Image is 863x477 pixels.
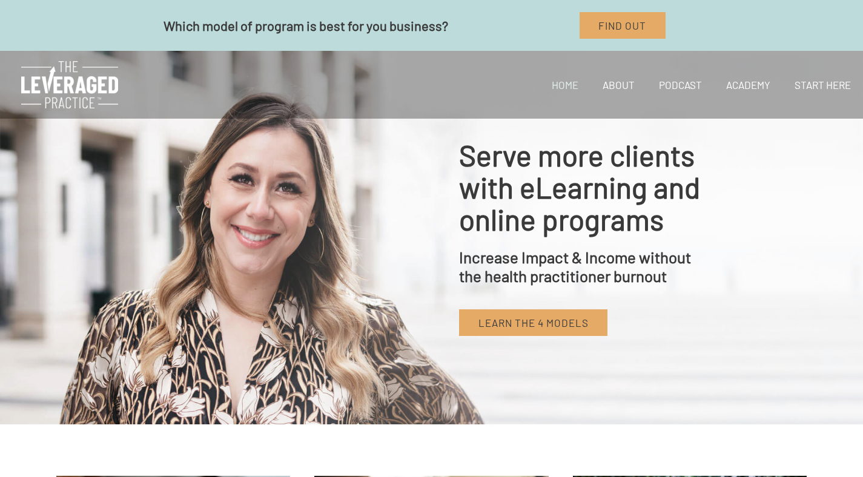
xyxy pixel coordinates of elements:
[459,309,607,336] a: Learn the 4 models
[459,137,700,237] span: Serve more clients with eLearning and online programs
[590,64,647,105] a: About
[598,19,646,31] span: Find Out
[459,248,691,285] span: Increase Impact & Income without the health practitioner burnout
[164,18,448,33] span: Which model of program is best for you business?
[478,317,589,329] span: Learn the 4 models
[782,64,863,105] a: Start Here
[714,64,782,105] a: Academy
[540,64,590,105] a: Home
[647,64,714,105] a: Podcast
[21,61,118,108] img: The Leveraged Practice
[580,12,666,39] a: Find Out
[531,64,863,105] nav: Site Navigation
